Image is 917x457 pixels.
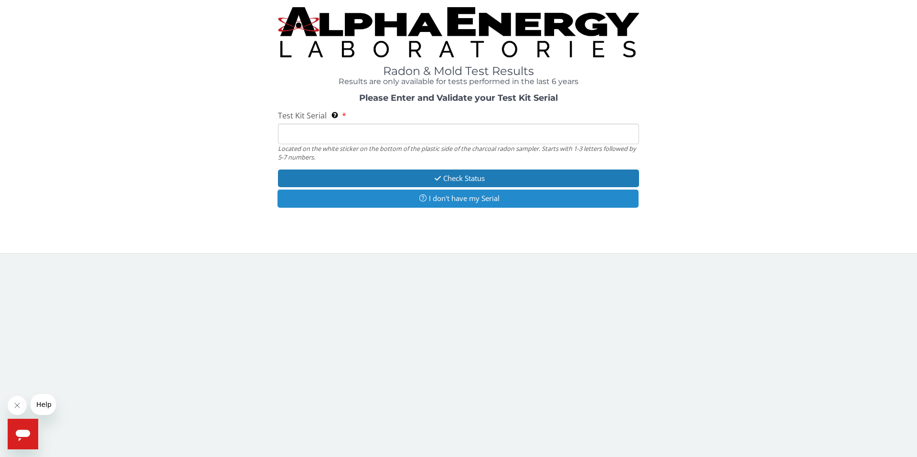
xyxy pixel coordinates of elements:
[278,144,639,162] div: Located on the white sticker on the bottom of the plastic side of the charcoal radon sampler. Sta...
[278,77,639,86] h4: Results are only available for tests performed in the last 6 years
[278,7,639,57] img: TightCrop.jpg
[31,394,56,415] iframe: Message from company
[8,419,38,449] iframe: Button to launch messaging window
[359,93,558,103] strong: Please Enter and Validate your Test Kit Serial
[278,65,639,77] h1: Radon & Mold Test Results
[277,190,639,207] button: I don't have my Serial
[278,110,327,121] span: Test Kit Serial
[278,170,639,187] button: Check Status
[8,396,27,415] iframe: Close message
